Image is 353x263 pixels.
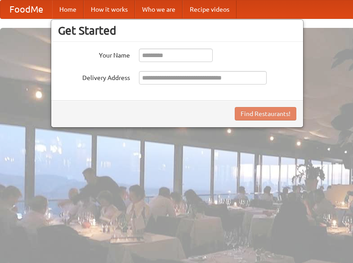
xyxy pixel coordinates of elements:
[52,0,84,18] a: Home
[0,0,52,18] a: FoodMe
[135,0,183,18] a: Who we are
[235,107,296,120] button: Find Restaurants!
[58,24,296,37] h3: Get Started
[183,0,237,18] a: Recipe videos
[58,71,130,82] label: Delivery Address
[84,0,135,18] a: How it works
[58,49,130,60] label: Your Name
